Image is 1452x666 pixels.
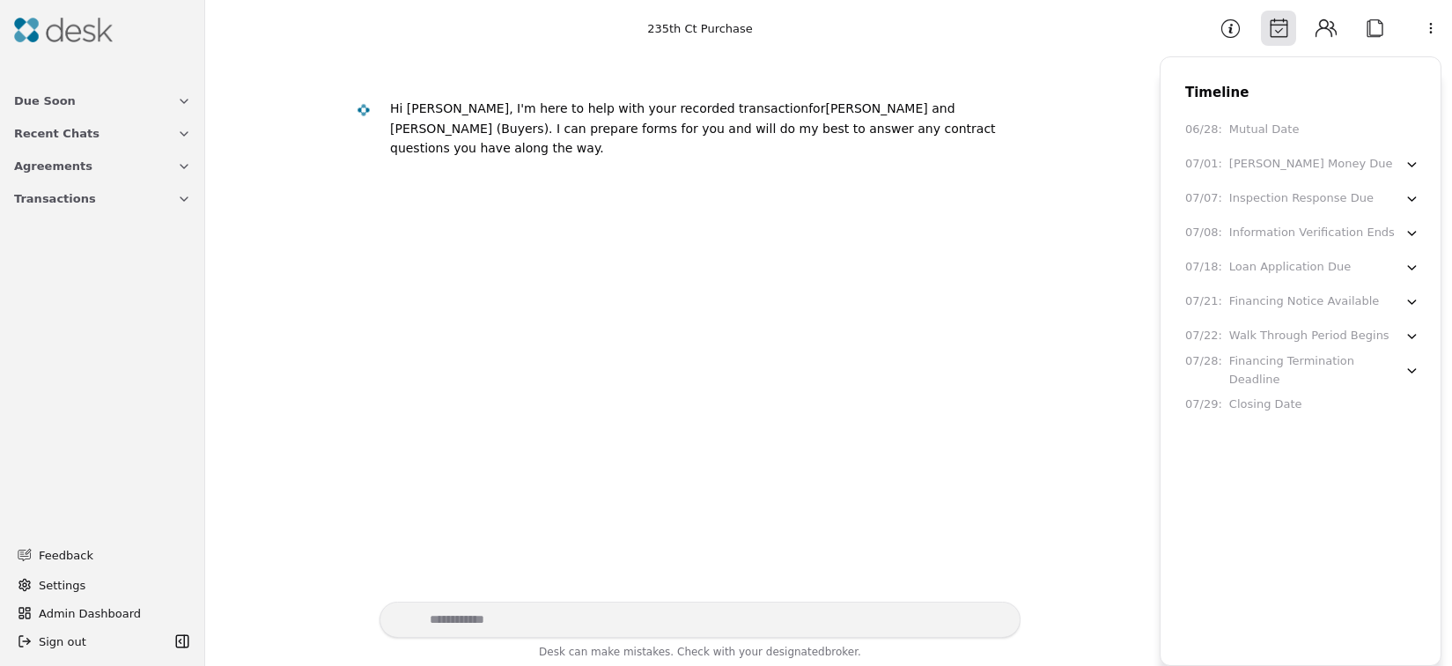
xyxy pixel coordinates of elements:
[39,604,188,623] span: Admin Dashboard
[1178,251,1426,284] button: 07/18:Loan Application Due
[39,576,85,595] span: Settings
[11,599,195,627] button: Admin Dashboard
[14,18,113,42] img: Desk
[1229,224,1395,242] div: Information Verification Ends
[14,92,76,110] span: Due Soon
[1178,217,1426,249] button: 07/08:Information Verification Ends
[1229,121,1300,139] div: Mutual Date
[1185,292,1222,311] div: 07/21 :
[11,627,170,655] button: Sign out
[1229,327,1389,345] div: Walk Through Period Begins
[14,124,100,143] span: Recent Chats
[1229,396,1302,414] div: Closing Date
[1178,285,1426,318] button: 07/21:Financing Notice Available
[1185,396,1222,414] div: 07/29 :
[4,150,202,182] button: Agreements
[1185,189,1222,208] div: 07/07 :
[766,646,825,658] span: designated
[1178,388,1426,421] button: 07/29:Closing Date
[7,539,191,571] button: Feedback
[1185,224,1222,242] div: 07/08 :
[1185,155,1222,174] div: 07/01 :
[1178,354,1426,387] button: 07/28:Financing Termination Deadline
[390,101,808,115] div: Hi [PERSON_NAME], I'm here to help with your recorded transaction
[11,571,195,599] button: Settings
[1178,114,1426,146] button: 06/28:Mutual Date
[14,189,96,208] span: Transactions
[380,643,1021,666] div: Desk can make mistakes. Check with your broker.
[1229,189,1374,208] div: Inspection Response Due
[1229,292,1379,311] div: Financing Notice Available
[357,103,372,118] img: Desk
[39,546,181,565] span: Feedback
[1185,258,1222,277] div: 07/18 :
[1229,258,1351,277] div: Loan Application Due
[14,157,92,175] span: Agreements
[1229,155,1393,174] div: [PERSON_NAME] Money Due
[1178,148,1426,181] button: 07/01:[PERSON_NAME] Money Due
[1185,327,1222,345] div: 07/22 :
[1185,352,1222,371] div: 07/28 :
[1185,121,1222,139] div: 06/28 :
[808,101,825,115] div: for
[647,19,753,38] div: 235th Ct Purchase
[4,182,202,215] button: Transactions
[4,117,202,150] button: Recent Chats
[380,602,1021,638] textarea: Write your prompt here
[390,99,1006,159] div: [PERSON_NAME] and [PERSON_NAME] (Buyers)
[4,85,202,117] button: Due Soon
[390,122,996,156] div: . I can prepare forms for you and will do my best to answer any contract questions you have along...
[1178,320,1426,352] button: 07/22:Walk Through Period Begins
[39,633,86,651] span: Sign out
[1161,82,1441,103] div: Timeline
[1178,182,1426,215] button: 07/07:Inspection Response Due
[1229,352,1404,389] div: Financing Termination Deadline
